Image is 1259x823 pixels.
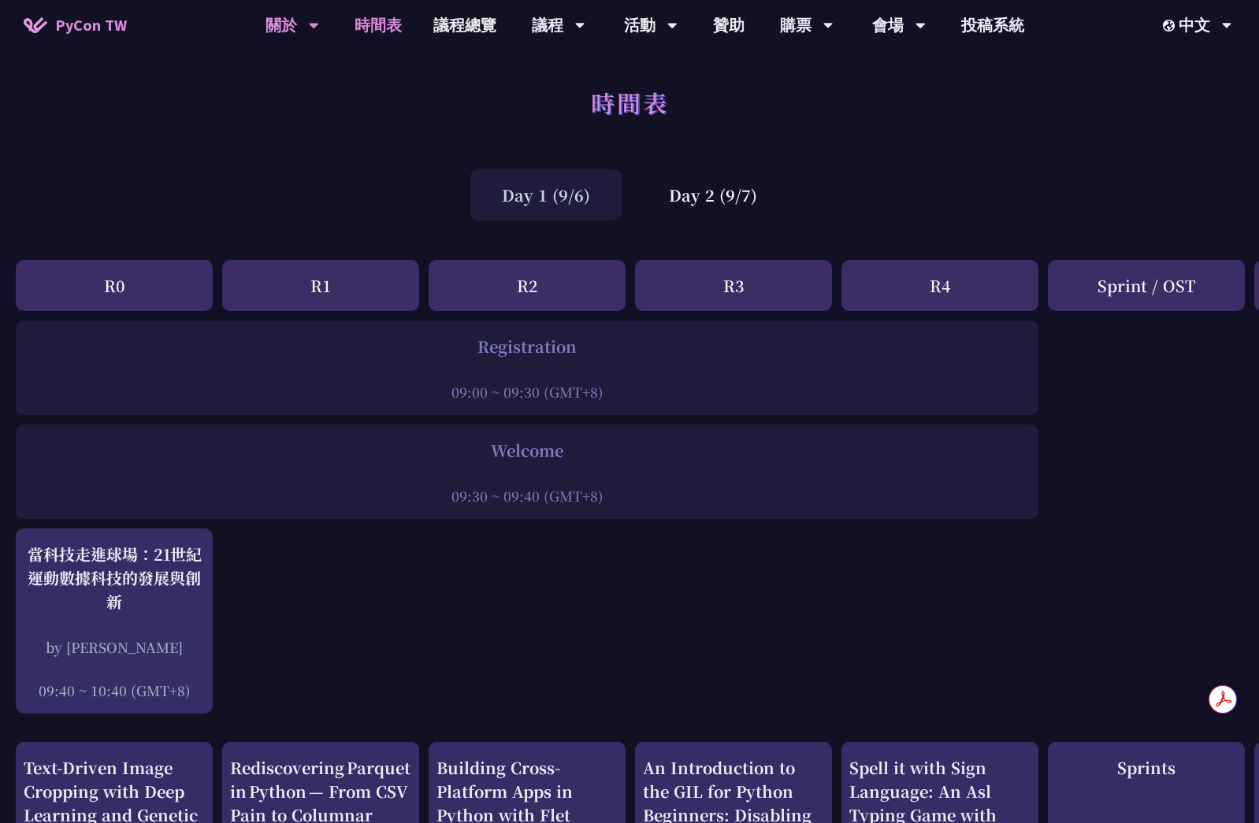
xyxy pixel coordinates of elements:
div: R0 [16,260,213,311]
div: R4 [841,260,1038,311]
div: 09:00 ~ 09:30 (GMT+8) [24,382,1031,402]
div: Day 2 (9/7) [637,169,789,221]
span: PyCon TW [55,13,127,37]
div: 09:30 ~ 09:40 (GMT+8) [24,486,1031,506]
img: Home icon of PyCon TW 2025 [24,17,47,33]
a: PyCon TW [8,6,143,45]
a: 當科技走進球場：21世紀運動數據科技的發展與創新 by [PERSON_NAME] 09:40 ~ 10:40 (GMT+8) [24,543,205,700]
div: 當科技走進球場：21世紀運動數據科技的發展與創新 [24,543,205,614]
div: Sprint / OST [1048,260,1245,311]
div: R1 [222,260,419,311]
h1: 時間表 [591,79,669,126]
div: Registration [24,335,1031,358]
div: by [PERSON_NAME] [24,637,205,657]
div: Day 1 (9/6) [470,169,622,221]
div: Sprints [1056,756,1237,780]
div: Welcome [24,439,1031,462]
div: R2 [429,260,626,311]
img: Locale Icon [1163,20,1179,32]
div: R3 [635,260,832,311]
div: 09:40 ~ 10:40 (GMT+8) [24,680,205,700]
